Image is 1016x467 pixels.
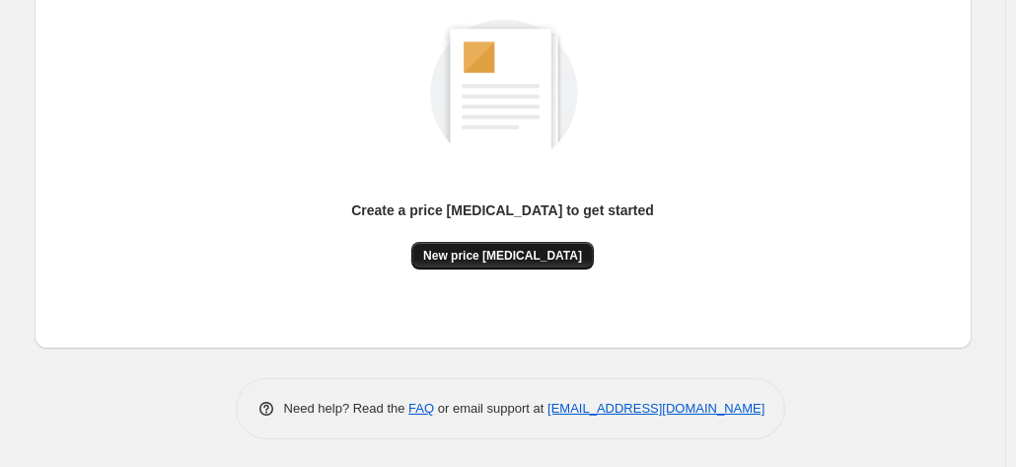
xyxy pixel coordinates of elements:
a: FAQ [408,401,434,416]
span: New price [MEDICAL_DATA] [423,248,582,264]
a: [EMAIL_ADDRESS][DOMAIN_NAME] [547,401,764,416]
button: New price [MEDICAL_DATA] [411,242,594,270]
span: or email support at [434,401,547,416]
span: Need help? Read the [284,401,409,416]
p: Create a price [MEDICAL_DATA] to get started [351,200,654,220]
